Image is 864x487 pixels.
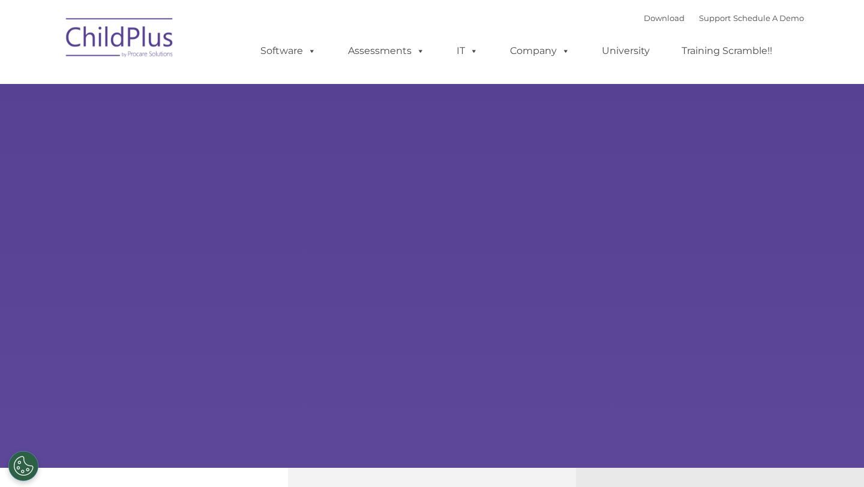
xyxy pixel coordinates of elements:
[590,39,662,63] a: University
[699,13,731,23] a: Support
[644,13,804,23] font: |
[644,13,685,23] a: Download
[670,39,784,63] a: Training Scramble!!
[445,39,490,63] a: IT
[336,39,437,63] a: Assessments
[60,10,180,70] img: ChildPlus by Procare Solutions
[248,39,328,63] a: Software
[733,13,804,23] a: Schedule A Demo
[498,39,582,63] a: Company
[8,451,38,481] button: Cookies Settings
